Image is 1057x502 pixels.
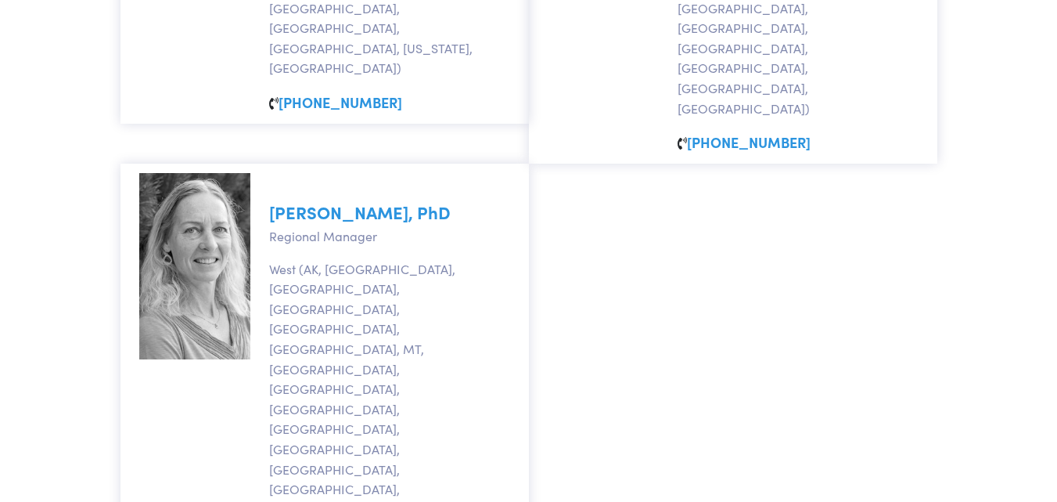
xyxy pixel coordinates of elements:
[279,92,402,112] a: [PHONE_NUMBER]
[687,132,811,152] a: [PHONE_NUMBER]
[139,173,250,359] img: tracy-yates-phd.jpg
[269,226,510,247] p: Regional Manager
[269,200,451,224] a: [PERSON_NAME], PhD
